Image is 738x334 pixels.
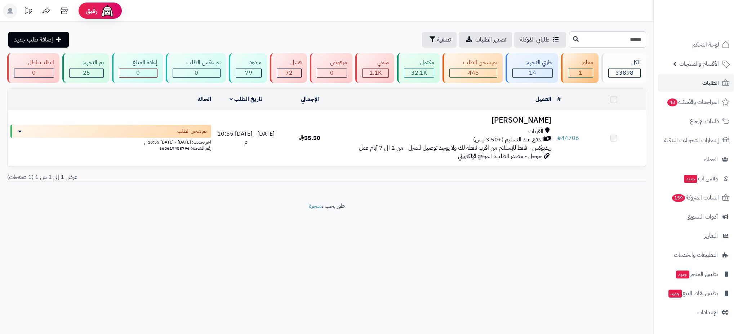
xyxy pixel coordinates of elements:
[658,227,734,245] a: التقارير
[658,151,734,168] a: العملاء
[8,32,69,48] a: إضافة طلب جديد
[704,154,718,164] span: العملاء
[61,53,111,83] a: تم التجهيز 25
[354,53,396,83] a: ملغي 1.1K
[14,58,54,67] div: الطلب باطل
[475,35,506,44] span: تصدير الطلبات
[119,69,157,77] div: 0
[514,32,566,48] a: طلباتي المُوكلة
[195,69,198,77] span: 0
[658,208,734,225] a: أدوات التسويق
[697,307,718,317] span: الإعدادات
[230,95,262,104] a: تاريخ الطلب
[227,53,268,83] a: مردود 79
[70,69,103,77] div: 25
[197,95,211,104] a: الحالة
[658,36,734,53] a: لوحة التحكم
[136,69,140,77] span: 0
[683,173,718,184] span: وآتس آب
[245,69,252,77] span: 79
[396,53,441,83] a: مكتمل 32.1K
[557,95,561,104] a: #
[359,144,551,152] span: ريدبوكس - فقط للإستلام من اقرب نقطة لك ولا يوجد توصيل للمنزل - من 2 الى 7 أيام عمل
[164,53,227,83] a: تم عكس الطلب 0
[14,35,53,44] span: إضافة طلب جديد
[686,212,718,222] span: أدوات التسويق
[615,69,633,77] span: 33898
[459,32,512,48] a: تصدير الطلبات
[83,69,90,77] span: 25
[2,173,327,181] div: عرض 1 إلى 1 من 1 (1 صفحات)
[449,58,497,67] div: تم شحن الطلب
[10,138,211,145] div: اخر تحديث: [DATE] - [DATE] 10:55 م
[468,69,479,77] span: 445
[664,135,719,145] span: إشعارات التحويلات البنكية
[100,4,115,18] img: ai-face.png
[512,58,553,67] div: جاري التجهيز
[362,58,389,67] div: ملغي
[69,58,104,67] div: تم التجهيز
[285,69,293,77] span: 72
[404,58,434,67] div: مكتمل
[437,35,451,44] span: تصفية
[450,69,497,77] div: 445
[301,95,319,104] a: الإجمالي
[86,6,97,15] span: رفيق
[658,74,734,92] a: الطلبات
[236,69,261,77] div: 79
[441,53,504,83] a: تم شحن الطلب 445
[671,193,719,203] span: السلات المتروكة
[513,69,552,77] div: 14
[702,78,719,88] span: الطلبات
[344,116,551,124] h3: [PERSON_NAME]
[535,95,551,104] a: العميل
[268,53,308,83] a: فشل 72
[679,59,719,69] span: الأقسام والمنتجات
[173,69,220,77] div: 0
[658,113,734,130] a: طلبات الإرجاع
[704,231,718,241] span: التقارير
[14,69,54,77] div: 0
[658,132,734,149] a: إشعارات التحويلات البنكية
[19,4,37,20] a: تحديثات المنصة
[658,189,734,206] a: السلات المتروكة159
[668,290,682,298] span: جديد
[173,58,221,67] div: تم عكس الطلب
[676,271,689,278] span: جديد
[568,69,593,77] div: 1
[689,17,731,32] img: logo-2.png
[520,35,550,44] span: طلباتي المُوكلة
[667,97,719,107] span: المراجعات والأسئلة
[504,53,560,83] a: جاري التجهيز 14
[404,69,434,77] div: 32144
[658,170,734,187] a: وآتس آبجديد
[600,53,648,83] a: الكل33898
[528,127,543,136] span: القريات
[236,58,262,67] div: مردود
[308,53,354,83] a: مرفوض 0
[119,58,157,67] div: إعادة المبلغ
[32,69,36,77] span: 0
[568,58,593,67] div: معلق
[330,69,334,77] span: 0
[299,134,320,142] span: 55.50
[411,69,427,77] span: 32.1K
[668,288,718,298] span: تطبيق نقاط البيع
[159,145,211,151] span: رقم الشحنة: 660619458796
[277,69,301,77] div: 72
[529,69,536,77] span: 14
[6,53,61,83] a: الطلب باطل 0
[674,250,718,260] span: التطبيقات والخدمات
[692,40,719,50] span: لوحة التحكم
[111,53,164,83] a: إعادة المبلغ 0
[458,152,542,161] span: جوجل - مصدر الطلب: الموقع الإلكتروني
[363,69,388,77] div: 1118
[309,202,322,210] a: متجرة
[473,136,544,144] span: الدفع عند التسليم (+3.50 ر.س)
[672,194,685,202] span: 159
[658,265,734,283] a: تطبيق المتجرجديد
[560,53,600,83] a: معلق 1
[369,69,382,77] span: 1.1K
[217,129,275,146] span: [DATE] - [DATE] 10:55 م
[317,58,347,67] div: مرفوض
